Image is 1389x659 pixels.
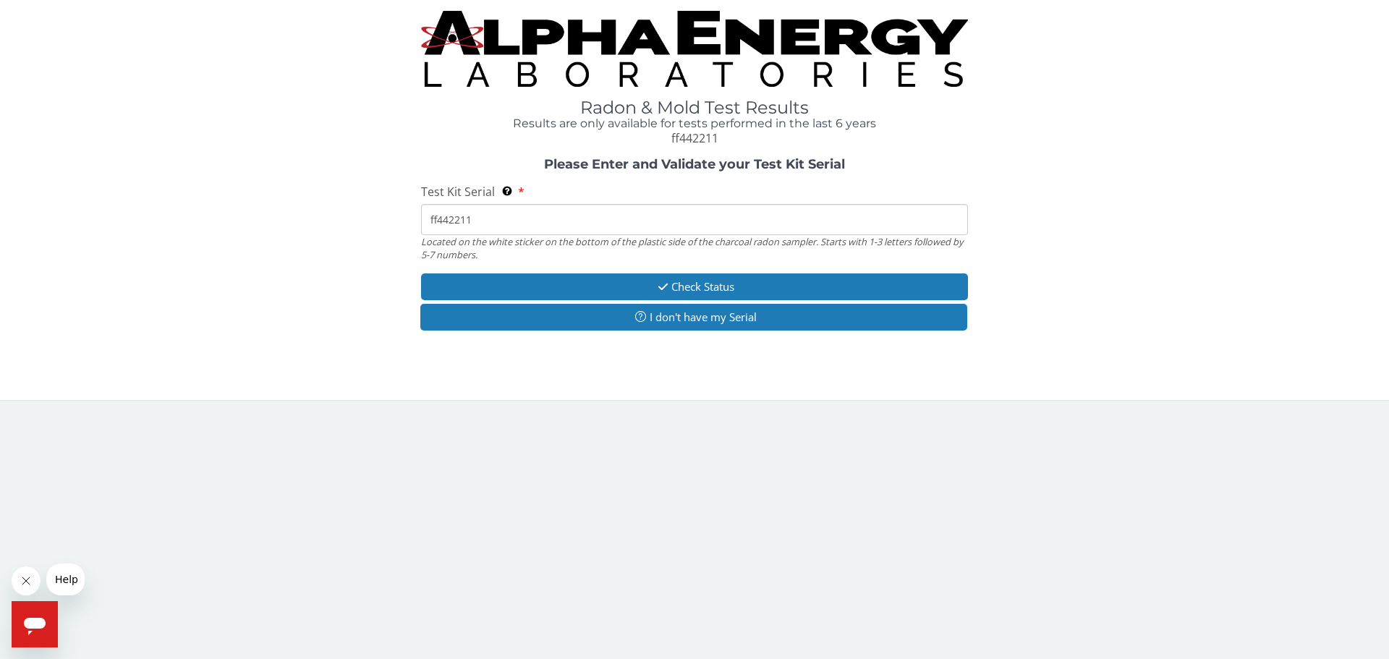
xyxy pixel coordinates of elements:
img: TightCrop.jpg [421,11,968,87]
span: Test Kit Serial [421,184,495,200]
strong: Please Enter and Validate your Test Kit Serial [544,156,845,172]
button: I don't have my Serial [420,304,967,331]
button: Check Status [421,273,968,300]
iframe: Close message [12,566,41,595]
span: ff442211 [671,130,718,146]
h4: Results are only available for tests performed in the last 6 years [421,117,968,130]
iframe: Message from company [46,564,85,595]
h1: Radon & Mold Test Results [421,98,968,117]
div: Located on the white sticker on the bottom of the plastic side of the charcoal radon sampler. Sta... [421,235,968,262]
iframe: Button to launch messaging window [12,601,58,647]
